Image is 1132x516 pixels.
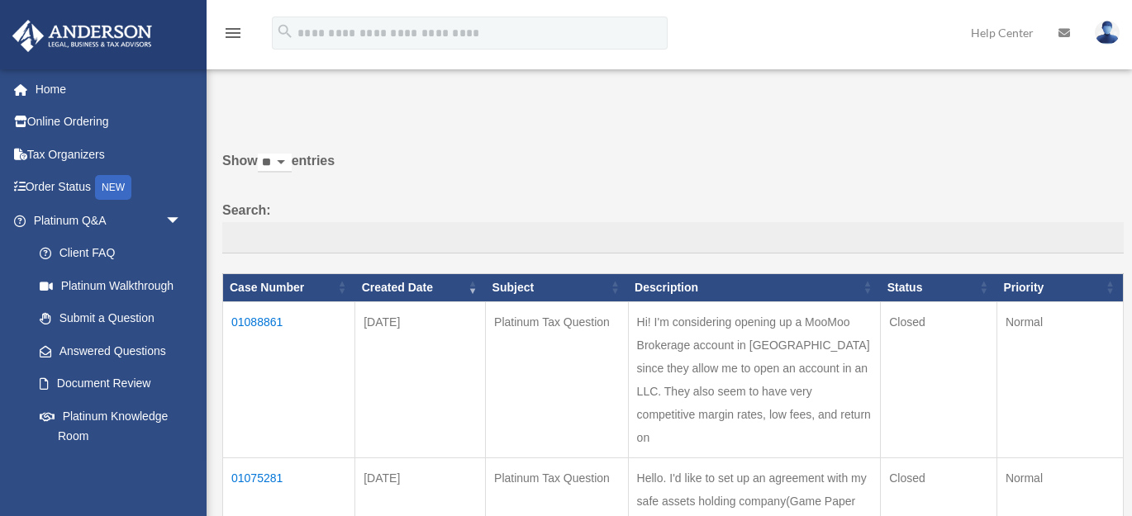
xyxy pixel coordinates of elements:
div: NEW [95,175,131,200]
i: menu [223,23,243,43]
a: Platinum Walkthrough [23,269,198,302]
a: Answered Questions [23,334,190,367]
a: Tax & Bookkeeping Packages [23,452,198,505]
td: Closed [881,301,997,457]
th: Subject: activate to sort column ascending [486,273,629,301]
th: Priority: activate to sort column ascending [996,273,1123,301]
a: Tax Organizers [12,138,207,171]
span: arrow_drop_down [165,204,198,238]
th: Case Number: activate to sort column ascending [223,273,355,301]
th: Status: activate to sort column ascending [881,273,997,301]
i: search [276,22,294,40]
a: Home [12,73,207,106]
a: Platinum Knowledge Room [23,400,198,452]
a: menu [223,29,243,43]
label: Show entries [222,149,1124,189]
img: User Pic [1095,21,1120,45]
select: Showentries [258,154,292,173]
a: Order StatusNEW [12,171,207,205]
a: Submit a Question [23,302,198,335]
a: Client FAQ [23,237,198,270]
td: 01088861 [223,301,355,457]
label: Search: [222,199,1124,253]
a: Platinum Q&Aarrow_drop_down [12,204,198,237]
a: Document Review [23,367,198,400]
input: Search: [222,222,1124,253]
td: [DATE] [355,301,486,457]
th: Created Date: activate to sort column ascending [355,273,486,301]
img: Anderson Advisors Platinum Portal [7,20,157,52]
td: Platinum Tax Question [486,301,629,457]
td: Hi! I'm considering opening up a MooMoo Brokerage account in [GEOGRAPHIC_DATA] since they allow m... [628,301,881,457]
td: Normal [996,301,1123,457]
th: Description: activate to sort column ascending [628,273,881,301]
a: Online Ordering [12,106,207,139]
